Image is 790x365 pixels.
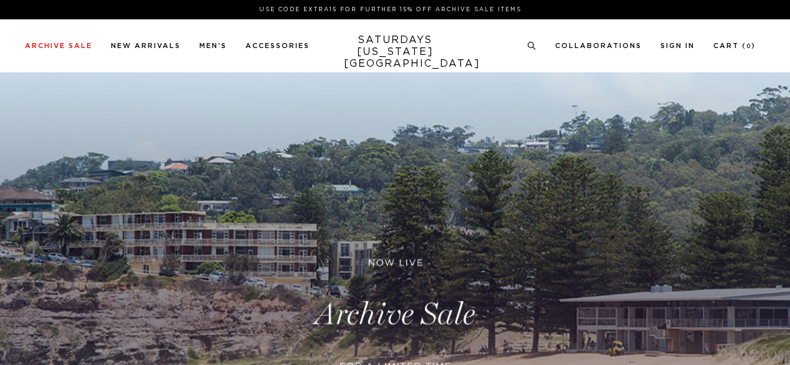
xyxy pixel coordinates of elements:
p: Use Code EXTRA15 for Further 15% Off Archive Sale Items [30,5,751,14]
a: Cart (0) [713,42,756,49]
a: Sign In [660,42,695,49]
a: Archive Sale [25,42,92,49]
a: Collaborations [555,42,642,49]
a: Men's [199,42,227,49]
a: SATURDAYS[US_STATE][GEOGRAPHIC_DATA] [344,34,447,70]
a: Accessories [245,42,310,49]
small: 0 [746,44,751,49]
a: New Arrivals [111,42,181,49]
